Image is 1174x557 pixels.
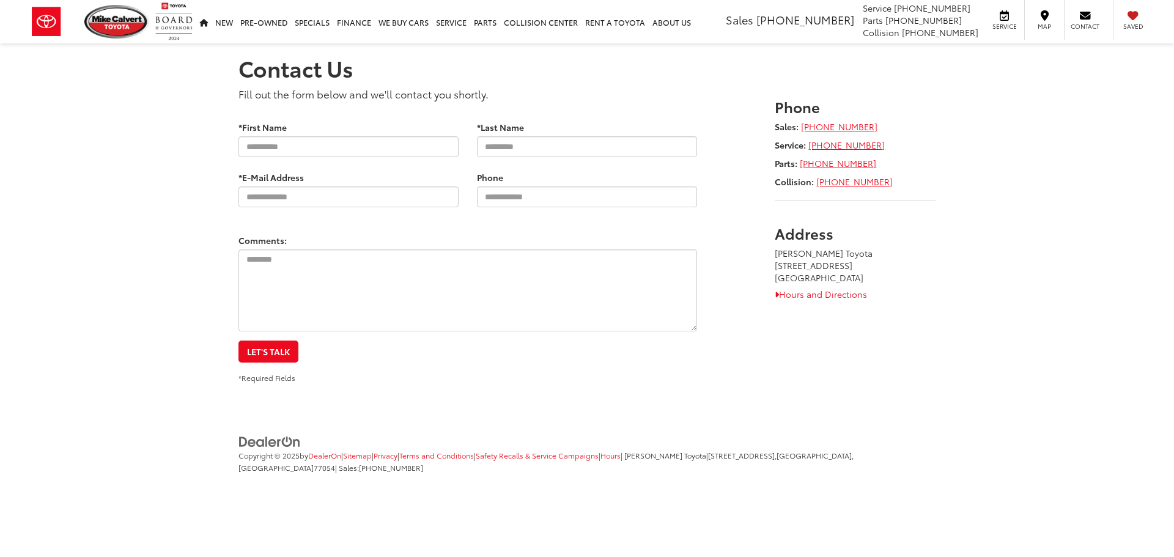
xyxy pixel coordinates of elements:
a: Hours and Directions [775,288,867,300]
span: | [397,450,474,460]
img: DealerOn [238,435,301,449]
span: Parts [863,14,883,26]
span: | [599,450,621,460]
strong: Sales: [775,120,799,133]
a: [PHONE_NUMBER] [808,139,885,151]
span: Contact [1071,22,1099,31]
strong: Parts: [775,157,797,169]
span: [PHONE_NUMBER] [902,26,978,39]
a: [PHONE_NUMBER] [816,175,893,188]
h3: Phone [775,98,936,114]
span: Service [991,22,1018,31]
span: [PHONE_NUMBER] [359,462,423,473]
a: Safety Recalls & Service Campaigns, Opens in a new tab [476,450,599,460]
span: | Sales: [335,462,423,473]
span: [PHONE_NUMBER] [894,2,970,14]
span: | [474,450,599,460]
span: 77054 [314,462,335,473]
address: [PERSON_NAME] Toyota [STREET_ADDRESS] [GEOGRAPHIC_DATA] [775,247,936,284]
a: Privacy [374,450,397,460]
a: DealerOn [238,435,301,447]
span: [GEOGRAPHIC_DATA], [777,450,854,460]
span: Sales [726,12,753,28]
span: Saved [1120,22,1146,31]
a: DealerOn Home Page [308,450,341,460]
span: by [300,450,341,460]
label: *First Name [238,121,287,133]
img: Mike Calvert Toyota [84,5,149,39]
h1: Contact Us [238,56,936,80]
a: [PHONE_NUMBER] [801,120,877,133]
a: [PHONE_NUMBER] [800,157,876,169]
strong: Service: [775,139,806,151]
span: [PHONE_NUMBER] [885,14,962,26]
span: Copyright © 2025 [238,450,300,460]
span: | [PERSON_NAME] Toyota [621,450,706,460]
span: Service [863,2,892,14]
button: Let's Talk [238,341,298,363]
a: Sitemap [343,450,372,460]
strong: Collision: [775,175,814,188]
label: Phone [477,171,503,183]
span: Collision [863,26,899,39]
h3: Address [775,225,936,241]
a: Hours [600,450,621,460]
span: [STREET_ADDRESS], [708,450,777,460]
label: Comments: [238,234,287,246]
span: [PHONE_NUMBER] [756,12,854,28]
span: | [372,450,397,460]
span: | [341,450,372,460]
a: Terms and Conditions [399,450,474,460]
span: Map [1031,22,1058,31]
small: *Required Fields [238,372,295,383]
label: *E-Mail Address [238,171,304,183]
p: Fill out the form below and we'll contact you shortly. [238,86,697,101]
label: *Last Name [477,121,524,133]
span: [GEOGRAPHIC_DATA] [238,462,314,473]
